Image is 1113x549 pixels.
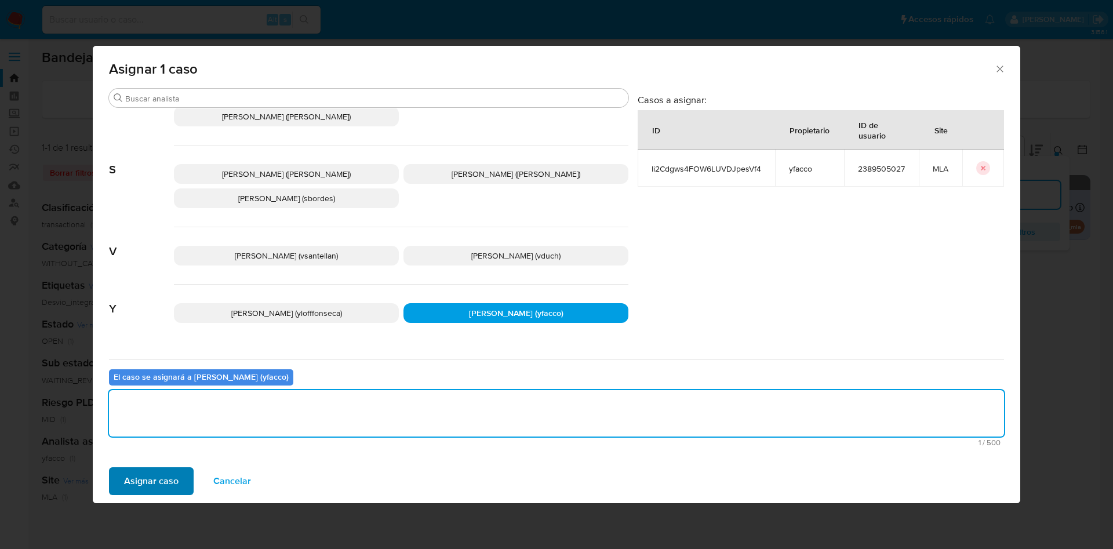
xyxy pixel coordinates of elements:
input: Buscar analista [125,93,624,104]
span: V [109,227,174,259]
h3: Casos a asignar: [638,94,1004,106]
button: icon-button [976,161,990,175]
div: [PERSON_NAME] ([PERSON_NAME]) [403,164,628,184]
span: Y [109,285,174,316]
div: [PERSON_NAME] (vsantellan) [174,246,399,266]
span: Asignar 1 caso [109,62,994,76]
div: assign-modal [93,46,1020,503]
div: [PERSON_NAME] (vduch) [403,246,628,266]
button: Buscar [114,93,123,103]
div: [PERSON_NAME] (ylofffonseca) [174,303,399,323]
span: [PERSON_NAME] (vsantellan) [235,250,338,261]
div: ID de usuario [845,111,918,149]
span: 2389505027 [858,163,905,174]
span: [PERSON_NAME] (ylofffonseca) [231,307,342,319]
span: [PERSON_NAME] (yfacco) [469,307,563,319]
span: Ii2Cdgws4FOW6LUVDJpesVf4 [652,163,761,174]
span: [PERSON_NAME] ([PERSON_NAME]) [452,168,580,180]
span: [PERSON_NAME] ([PERSON_NAME]) [222,111,351,122]
span: S [109,146,174,177]
button: Cancelar [198,467,266,495]
span: MLA [933,163,948,174]
span: Asignar caso [124,468,179,494]
div: Site [921,116,962,144]
b: El caso se asignará a [PERSON_NAME] (yfacco) [114,371,289,383]
div: [PERSON_NAME] (sbordes) [174,188,399,208]
span: [PERSON_NAME] ([PERSON_NAME]) [222,168,351,180]
button: Asignar caso [109,467,194,495]
div: ID [638,116,674,144]
span: yfacco [789,163,830,174]
span: [PERSON_NAME] (sbordes) [238,192,335,204]
button: Cerrar ventana [994,63,1005,74]
div: [PERSON_NAME] (yfacco) [403,303,628,323]
span: Cancelar [213,468,251,494]
div: Propietario [776,116,843,144]
div: [PERSON_NAME] ([PERSON_NAME]) [174,164,399,184]
span: Máximo 500 caracteres [112,439,1001,446]
span: [PERSON_NAME] (vduch) [471,250,561,261]
div: [PERSON_NAME] ([PERSON_NAME]) [174,107,399,126]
